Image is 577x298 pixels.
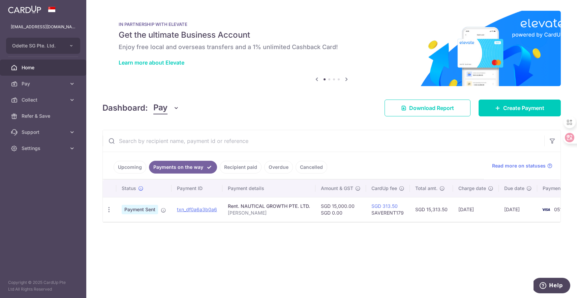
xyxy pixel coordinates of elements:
[492,162,552,169] a: Read more on statuses
[499,197,537,222] td: [DATE]
[228,203,310,210] div: Rent. NAUTICAL GROWTH PTE. LTD.
[410,197,453,222] td: SGD 15,313.50
[534,278,570,295] iframe: Opens a widget where you can find more information
[11,24,75,30] p: [EMAIL_ADDRESS][DOMAIN_NAME]
[153,102,179,114] button: Pay
[22,64,66,71] span: Home
[114,161,146,174] a: Upcoming
[22,80,66,87] span: Pay
[315,197,366,222] td: SGD 15,000.00 SGD 0.00
[103,130,544,152] input: Search by recipient name, payment id or reference
[6,38,80,54] button: Odette SG Pte. Ltd.
[458,185,486,192] span: Charge date
[119,59,184,66] a: Learn more about Elevate
[366,197,410,222] td: SAVERENT179
[119,43,545,51] h6: Enjoy free local and overseas transfers and a 1% unlimited Cashback Card!
[8,5,41,13] img: CardUp
[385,100,470,116] a: Download Report
[22,145,66,152] span: Settings
[22,113,66,119] span: Refer & Save
[321,185,353,192] span: Amount & GST
[539,206,553,214] img: Bank Card
[409,104,454,112] span: Download Report
[119,30,545,40] h5: Get the ultimate Business Account
[122,185,136,192] span: Status
[172,180,222,197] th: Payment ID
[12,42,62,49] span: Odette SG Pte. Ltd.
[102,102,148,114] h4: Dashboard:
[220,161,262,174] a: Recipient paid
[22,129,66,136] span: Support
[102,11,561,86] img: Renovation banner
[415,185,437,192] span: Total amt.
[153,102,168,114] span: Pay
[149,161,217,174] a: Payments on the way
[177,207,217,212] a: txn_df0a6a3b0a6
[264,161,293,174] a: Overdue
[554,207,565,212] span: 0518
[371,185,397,192] span: CardUp fee
[479,100,561,116] a: Create Payment
[22,97,66,103] span: Collect
[453,197,499,222] td: [DATE]
[503,104,544,112] span: Create Payment
[371,203,398,209] a: SGD 313.50
[504,185,524,192] span: Due date
[222,180,315,197] th: Payment details
[296,161,327,174] a: Cancelled
[228,210,310,216] p: [PERSON_NAME]
[122,205,158,214] span: Payment Sent
[119,22,545,27] p: IN PARTNERSHIP WITH ELEVATE
[492,162,546,169] span: Read more on statuses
